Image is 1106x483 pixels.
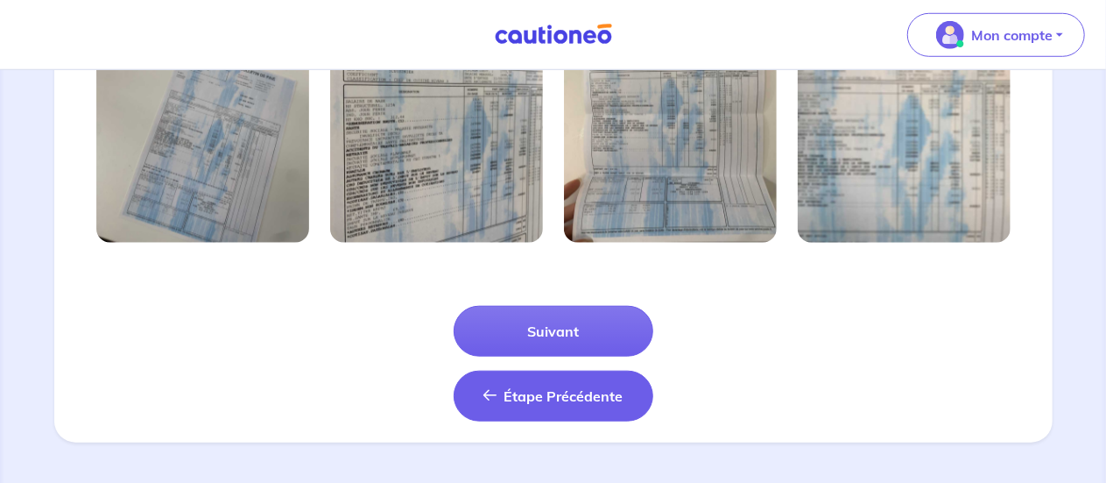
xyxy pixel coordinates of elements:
img: illu_account_valid_menu.svg [936,21,964,49]
span: Étape Précédente [504,387,623,405]
img: Cautioneo [488,24,619,46]
button: illu_account_valid_menu.svgMon compte [907,13,1085,57]
p: Mon compte [971,25,1053,46]
button: Étape Précédente [454,371,653,422]
button: Suivant [454,306,653,357]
